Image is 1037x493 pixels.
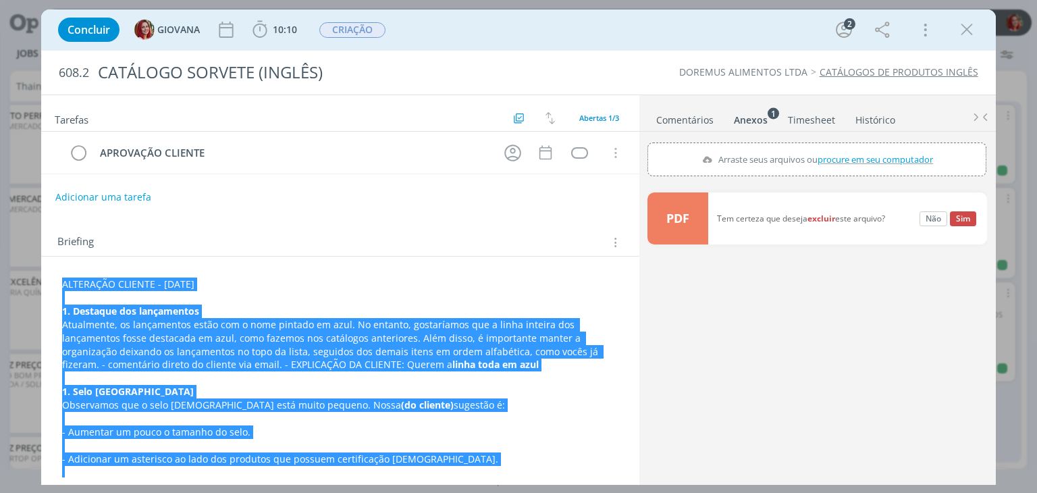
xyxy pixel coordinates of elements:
div: Anexos [734,113,768,127]
img: G [134,20,155,40]
div: CATÁLOGO SORVETE (INGLÊS) [92,56,589,89]
strong: 1. Selo [GEOGRAPHIC_DATA] [62,385,194,398]
button: 2 [833,19,855,41]
span: excluir [807,213,835,224]
button: Adicionar uma tarefa [55,185,152,209]
span: Tarefas [55,110,88,126]
a: Timesheet [787,107,836,127]
a: DOREMUS ALIMENTOS LTDA [679,66,807,78]
span: 10:10 [273,23,297,36]
button: Não [920,211,947,226]
span: Concluir [68,24,110,35]
div: APROVAÇÃO CLIENTE [94,145,491,161]
label: Arraste seus arquivos ou [697,151,938,168]
span: Tem certeza que deseja este arquivo? [717,213,885,224]
p: Observamos que o selo [DEMOGRAPHIC_DATA] está muito pequeno. Nossa sugestão é: [62,398,618,412]
span: CRIAÇÃO [319,22,385,38]
a: CATÁLOGOS DE PRODUTOS INGLÊS [820,66,978,78]
button: CRIAÇÃO [319,22,386,38]
strong: linha toda em azul [452,358,539,371]
img: arrow-down-up.svg [546,112,555,124]
span: 608.2 [59,66,89,80]
span: GIOVANA [157,25,200,34]
a: Comentários [656,107,714,127]
button: 10:10 [249,19,300,41]
p: Atualmente, os lançamentos estão com o nome pintado em azul. No entanto, gostaríamos que a linha ... [62,318,618,372]
div: 2 [844,18,855,30]
p: - Aumentar um pouco o tamanho do selo. [62,425,618,439]
div: dialog [41,9,995,485]
span: Abertas 1/3 [579,113,619,123]
span: ALTERAÇÃO CLIENTE - [DATE] [62,278,194,290]
button: GGIOVANA [134,20,200,40]
p: - Adicionar um asterisco ao lado dos produtos que possuem certificação [DEMOGRAPHIC_DATA]. [62,452,618,466]
button: Concluir [58,18,119,42]
strong: (do cliente) [401,398,454,411]
a: PDF [647,192,708,244]
a: Histórico [855,107,896,127]
span: Briefing [57,234,94,251]
sup: 1 [768,107,779,119]
strong: 1. Destaque dos lançamentos [62,305,199,317]
button: Sim [950,211,976,226]
span: procure em seu computador [818,153,934,165]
